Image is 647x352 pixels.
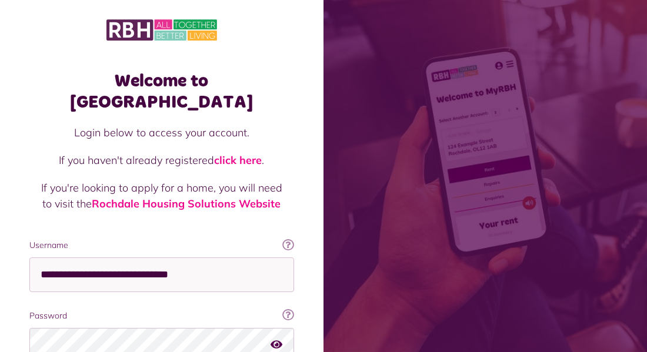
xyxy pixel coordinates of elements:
label: Password [29,310,294,322]
p: If you haven't already registered . [41,152,282,168]
a: click here [215,153,262,167]
a: Rochdale Housing Solutions Website [92,197,281,210]
p: If you're looking to apply for a home, you will need to visit the [41,180,282,212]
img: MyRBH [106,18,217,42]
p: Login below to access your account. [41,125,282,140]
label: Username [29,239,294,252]
h1: Welcome to [GEOGRAPHIC_DATA] [29,71,294,113]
